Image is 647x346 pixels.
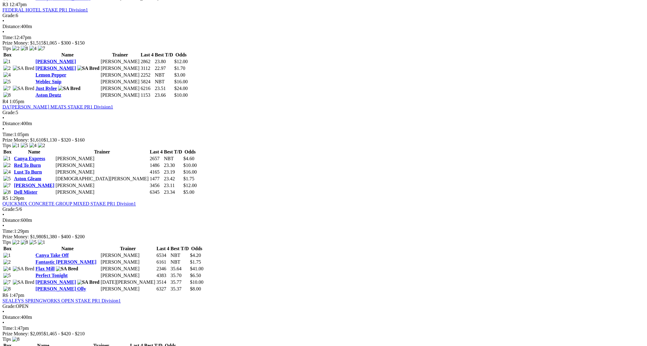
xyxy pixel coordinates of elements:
img: SA Bred [13,66,35,71]
span: $4.60 [184,156,194,161]
td: 6216 [140,85,154,92]
a: Just Rylee [35,86,57,91]
td: 23.19 [164,169,183,175]
td: NBT [154,79,173,85]
img: 1 [3,253,11,258]
td: 6161 [156,259,170,265]
img: 1 [3,156,11,161]
span: $4.20 [190,253,201,258]
img: 7 [3,183,11,188]
a: Weblec Snip [35,79,61,84]
td: 3112 [140,65,154,71]
img: 7 [3,86,11,91]
th: Best T/D [154,52,173,58]
img: 5 [3,176,11,182]
img: SA Bred [13,86,35,91]
a: [PERSON_NAME] [35,280,76,285]
td: 1153 [140,92,154,98]
td: 1477 [150,176,163,182]
span: Tips [2,143,11,148]
img: 8 [12,337,20,342]
div: Prize Money: $2,095 [2,331,645,337]
td: 23.51 [154,85,173,92]
th: Last 4 [156,246,170,252]
span: $12.00 [184,183,197,188]
div: OPEN [2,304,645,309]
span: $1,465 - $420 - $210 [44,331,85,337]
span: Box [3,52,12,57]
a: FEDERAL HOTEL STAKE PR1 Division1 [2,7,88,13]
span: $1.70 [174,66,185,71]
span: R6 [2,293,8,298]
span: $8.00 [190,287,201,292]
td: [PERSON_NAME] [100,259,156,265]
td: [PERSON_NAME] [55,182,149,189]
span: • [2,320,4,326]
td: 23.80 [154,59,173,65]
a: Canya Express [14,156,45,161]
span: $1.75 [190,260,201,265]
td: [DEMOGRAPHIC_DATA][PERSON_NAME] [55,176,149,182]
span: $1,380 - $400 - $200 [44,234,85,240]
td: [PERSON_NAME] [100,92,140,98]
span: Tips [2,337,11,342]
span: Grade: [2,110,16,115]
span: • [2,223,4,229]
img: 5 [3,273,11,279]
span: 12:47pm [9,2,27,7]
td: NBT [154,72,173,78]
img: 2 [12,46,20,51]
td: 6534 [156,253,170,259]
span: $1,065 - $300 - $150 [44,40,85,45]
img: SA Bred [56,266,78,272]
td: [PERSON_NAME] [100,79,140,85]
img: 4 [3,169,11,175]
div: Prize Money: $1,515 [2,40,645,46]
a: Red To Burn [14,163,41,168]
td: [PERSON_NAME] [100,85,140,92]
td: 35.37 [170,286,189,292]
img: SA Bred [13,266,35,272]
span: R4 [2,99,8,104]
img: 8 [21,240,28,245]
td: 3456 [150,182,163,189]
a: [PERSON_NAME] Olly [35,287,86,292]
span: $1.75 [184,176,194,181]
span: Distance: [2,24,21,29]
span: • [2,126,4,132]
th: Trainer [100,246,156,252]
a: SEALEYS SPRINGWORKS OPEN STAKE PR1 Division1 [2,298,121,304]
span: R5 [2,196,8,201]
img: 2 [3,163,11,168]
td: [PERSON_NAME] [100,59,140,65]
div: Prize Money: $1,980 [2,234,645,240]
td: 22.97 [154,65,173,71]
span: $10.00 [190,280,203,285]
img: 1 [3,59,11,64]
td: [PERSON_NAME] [100,253,156,259]
td: 23.66 [154,92,173,98]
td: 6345 [150,189,163,195]
td: 35.70 [170,273,189,279]
span: • [2,115,4,121]
img: 2 [12,240,20,245]
span: $16.00 [184,169,197,175]
span: 1:29pm [9,196,24,201]
td: 2252 [140,72,154,78]
td: 3514 [156,279,170,286]
img: 2 [3,260,11,265]
a: [PERSON_NAME] [35,66,76,71]
td: [PERSON_NAME] [55,156,149,162]
span: $24.00 [174,86,188,91]
th: Odds [183,149,197,155]
a: DA'[PERSON_NAME] MEATS STAKE PR1 Division1 [2,104,113,110]
div: 5 [2,110,645,115]
td: 23.42 [164,176,183,182]
div: 600m [2,218,645,223]
a: Fantastic [PERSON_NAME] [35,260,96,265]
td: [PERSON_NAME] [100,72,140,78]
a: Aston Deutz [35,92,61,98]
span: Time: [2,229,14,234]
img: 2 [38,143,45,148]
div: 5/6 [2,207,645,212]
